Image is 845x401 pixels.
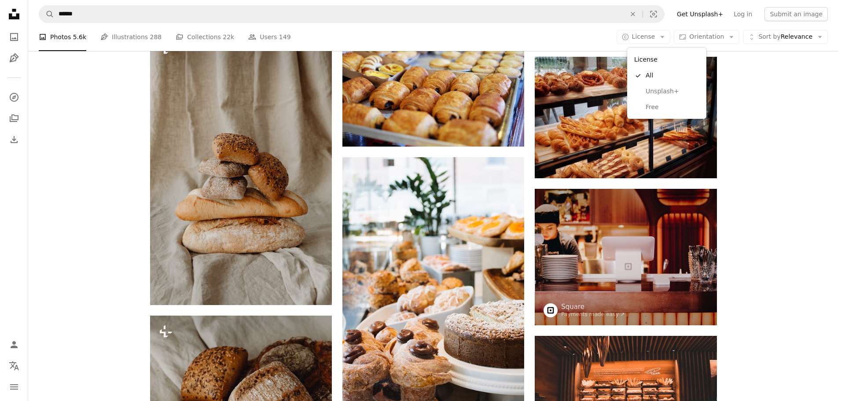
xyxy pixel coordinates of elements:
div: License [631,51,703,68]
div: License [627,48,706,119]
span: Unsplash+ [646,87,699,96]
button: Orientation [674,30,739,44]
button: License [617,30,671,44]
span: Free [646,103,699,112]
span: License [632,33,655,40]
span: All [646,71,699,80]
